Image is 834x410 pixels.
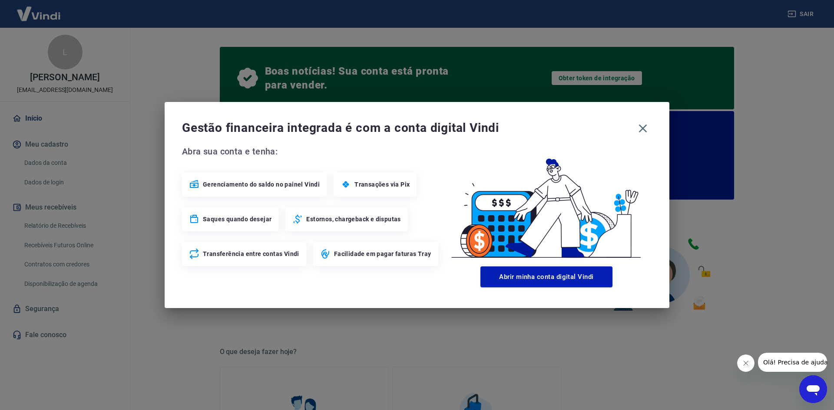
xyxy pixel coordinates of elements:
span: Transações via Pix [354,180,410,189]
img: Good Billing [441,144,652,263]
span: Olá! Precisa de ajuda? [5,6,73,13]
span: Gerenciamento do saldo no painel Vindi [203,180,320,189]
span: Transferência entre contas Vindi [203,249,299,258]
span: Saques quando desejar [203,215,271,223]
span: Estornos, chargeback e disputas [306,215,400,223]
span: Abra sua conta e tenha: [182,144,441,158]
iframe: Fechar mensagem [737,354,755,372]
iframe: Mensagem da empresa [758,353,827,372]
span: Gestão financeira integrada é com a conta digital Vindi [182,119,634,137]
iframe: Botão para abrir a janela de mensagens [799,375,827,403]
span: Facilidade em pagar faturas Tray [334,249,431,258]
button: Abrir minha conta digital Vindi [480,266,612,287]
